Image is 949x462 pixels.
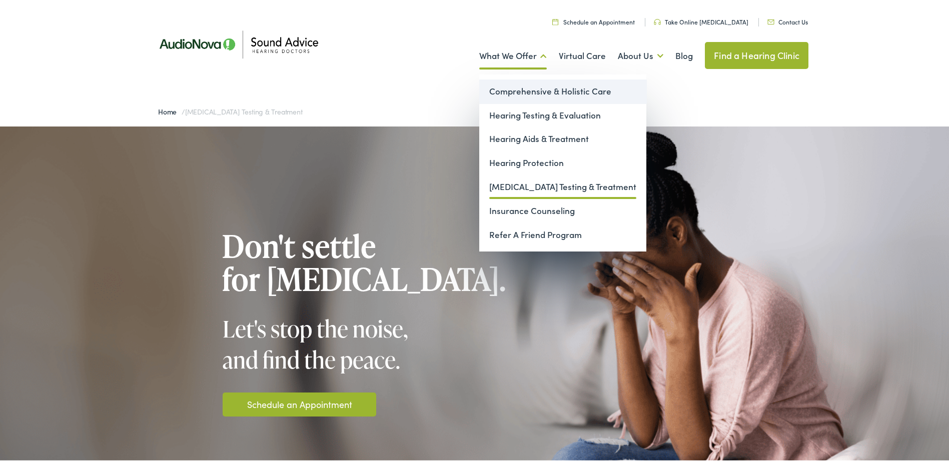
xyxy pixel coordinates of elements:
a: Insurance Counseling [479,197,646,221]
a: Find a Hearing Clinic [705,40,808,67]
a: Take Online [MEDICAL_DATA] [654,15,748,24]
span: [MEDICAL_DATA] Testing & Treatment [185,104,303,114]
div: Let's stop the noise, and find the peace. [223,311,438,373]
img: Headphone icon in a unique green color, suggesting audio-related services or features. [654,17,661,23]
a: Contact Us [767,15,808,24]
a: Home [158,104,182,114]
a: Refer A Friend Program [479,221,646,245]
a: Hearing Aids & Treatment [479,125,646,149]
a: Hearing Protection [479,149,646,173]
a: Virtual Care [559,35,606,72]
a: Schedule an Appointment [247,395,352,409]
img: Icon representing mail communication in a unique green color, indicative of contact or communicat... [767,17,774,22]
h1: Don't settle for [MEDICAL_DATA]. [223,227,506,293]
a: Comprehensive & Holistic Care [479,77,646,101]
a: About Us [618,35,663,72]
img: Calendar icon in a unique green color, symbolizing scheduling or date-related features. [552,16,558,23]
a: Blog [675,35,693,72]
a: Schedule an Appointment [552,15,635,24]
span: / [158,104,302,114]
a: [MEDICAL_DATA] Testing & Treatment [479,173,646,197]
a: What We Offer [479,35,547,72]
a: Hearing Testing & Evaluation [479,101,646,125]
